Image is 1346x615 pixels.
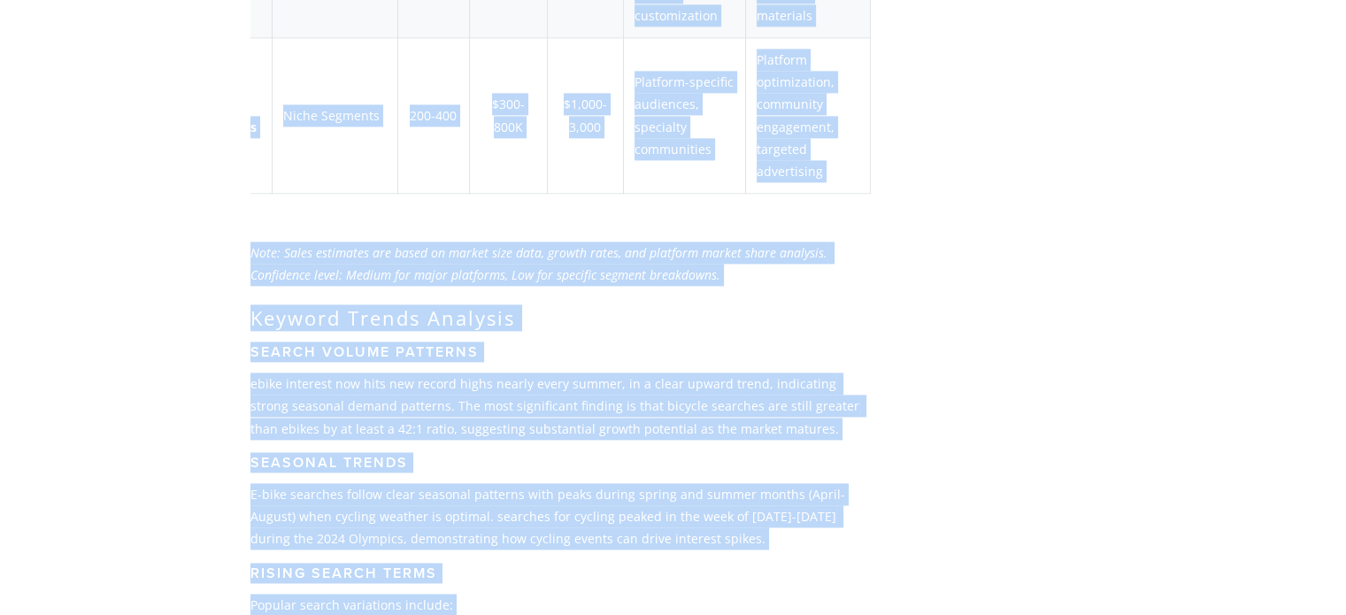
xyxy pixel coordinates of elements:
em: Note: Sales estimates are based on market size data, growth rates, and platform market share anal... [250,244,831,283]
td: Platform-specific audiences, specialty communities [623,37,745,193]
p: ebike interest now hits new record highs nearly every summer, in a clear upward trend, indicating... [250,373,871,440]
h2: Keyword Trends Analysis [250,306,871,329]
td: $300-800K [469,37,547,193]
td: Platform optimization, community engagement, targeted advertising [745,37,870,193]
td: $1,000-3,000 [548,37,623,193]
td: Niche Segments [272,37,397,193]
td: 200-400 [397,37,469,193]
h3: Rising Search Terms [250,565,871,581]
h3: Search Volume Patterns [250,343,871,360]
p: E-bike searches follow clear seasonal patterns with peaks during spring and summer months (April-... [250,483,871,550]
h3: Seasonal Trends [250,454,871,471]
